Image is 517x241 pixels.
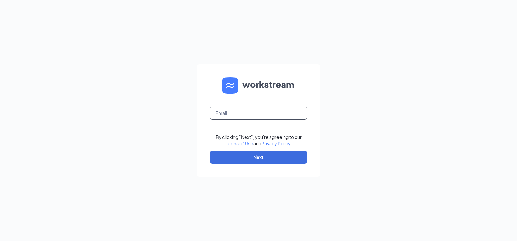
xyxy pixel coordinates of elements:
button: Next [210,151,307,164]
a: Privacy Policy [261,141,290,146]
input: Email [210,107,307,120]
div: By clicking "Next", you're agreeing to our and . [216,134,302,147]
img: WS logo and Workstream text [222,77,295,94]
a: Terms of Use [226,141,253,146]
